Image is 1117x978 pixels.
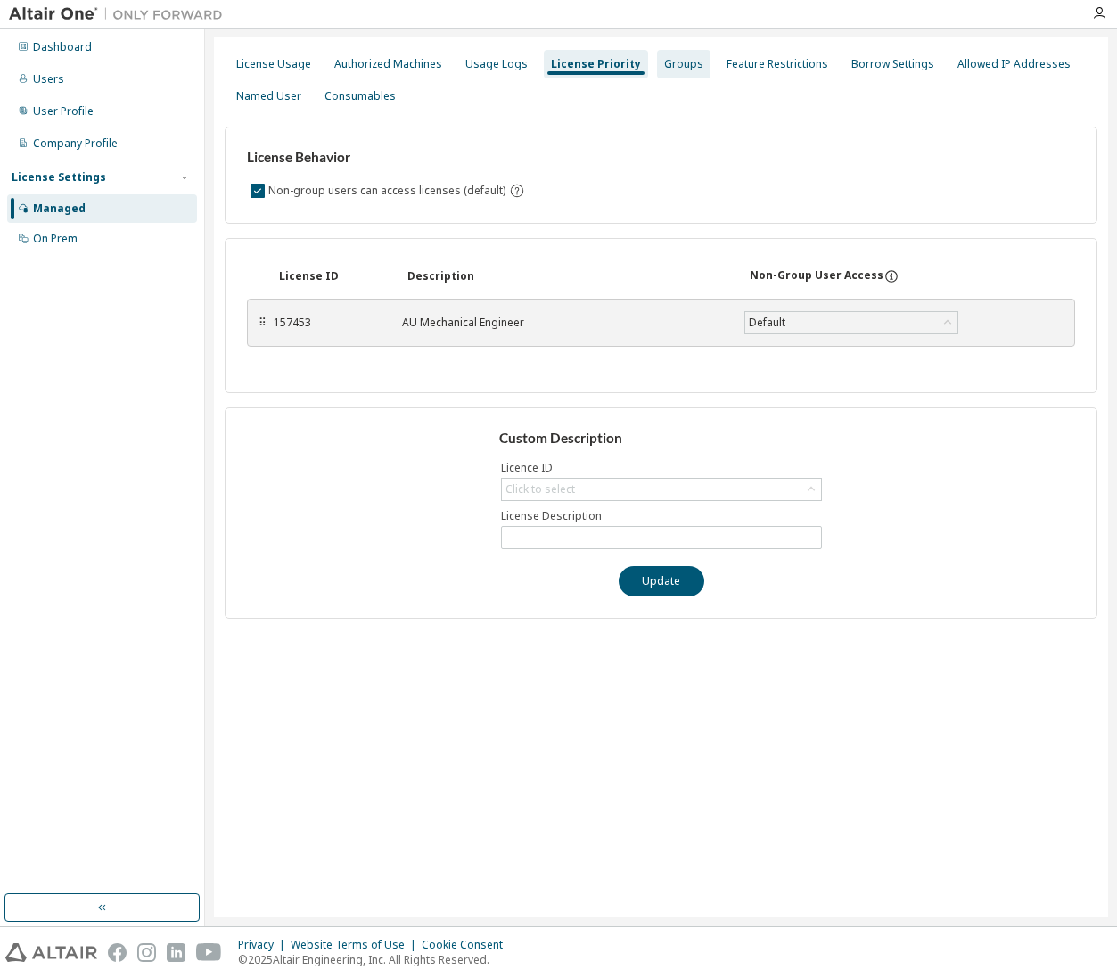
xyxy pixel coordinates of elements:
[727,57,828,71] div: Feature Restrictions
[274,316,381,330] div: 157453
[259,316,267,330] div: ⠿
[33,201,86,216] div: Managed
[9,5,232,23] img: Altair One
[745,312,957,333] div: Default
[324,89,396,103] div: Consumables
[465,57,528,71] div: Usage Logs
[238,952,513,967] p: © 2025 Altair Engineering, Inc. All Rights Reserved.
[108,943,127,962] img: facebook.svg
[664,57,703,71] div: Groups
[279,269,386,284] div: License ID
[334,57,442,71] div: Authorized Machines
[33,104,94,119] div: User Profile
[5,943,97,962] img: altair_logo.svg
[196,943,222,962] img: youtube.svg
[502,479,821,500] div: Click to select
[422,938,513,952] div: Cookie Consent
[137,943,156,962] img: instagram.svg
[402,316,723,330] div: AU Mechanical Engineer
[851,57,934,71] div: Borrow Settings
[167,943,185,962] img: linkedin.svg
[236,57,311,71] div: License Usage
[238,938,291,952] div: Privacy
[407,269,728,284] div: Description
[746,313,788,333] div: Default
[957,57,1071,71] div: Allowed IP Addresses
[247,149,522,167] h3: License Behavior
[291,938,422,952] div: Website Terms of Use
[619,566,704,596] button: Update
[268,180,509,201] label: Non-group users can access licenses (default)
[33,72,64,86] div: Users
[750,268,883,284] div: Non-Group User Access
[551,57,641,71] div: License Priority
[33,232,78,246] div: On Prem
[33,136,118,151] div: Company Profile
[505,482,575,497] div: Click to select
[501,461,822,475] label: Licence ID
[236,89,301,103] div: Named User
[499,430,823,448] h3: Custom Description
[33,40,92,54] div: Dashboard
[12,170,106,185] div: License Settings
[509,183,525,199] svg: By default any user not assigned to any group can access any license. Turn this setting off to di...
[501,509,822,523] label: License Description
